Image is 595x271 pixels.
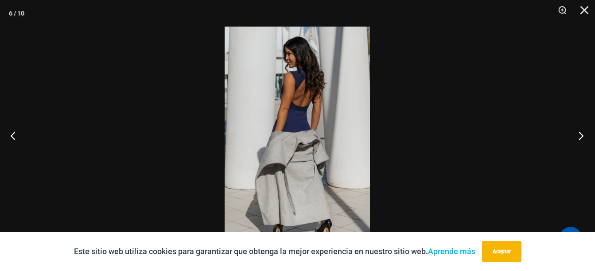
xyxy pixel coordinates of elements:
button: Próximo [562,113,595,158]
button: Aceptar [482,241,521,262]
a: Aprende más [428,247,475,256]
p: Este sitio web utiliza cookies para garantizar que obtenga la mejor experiencia en nuestro sitio ... [74,245,475,258]
img: Desire Me Navy 5192 Vestido 02 [225,27,370,244]
div: 6 / 10 [9,7,24,20]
